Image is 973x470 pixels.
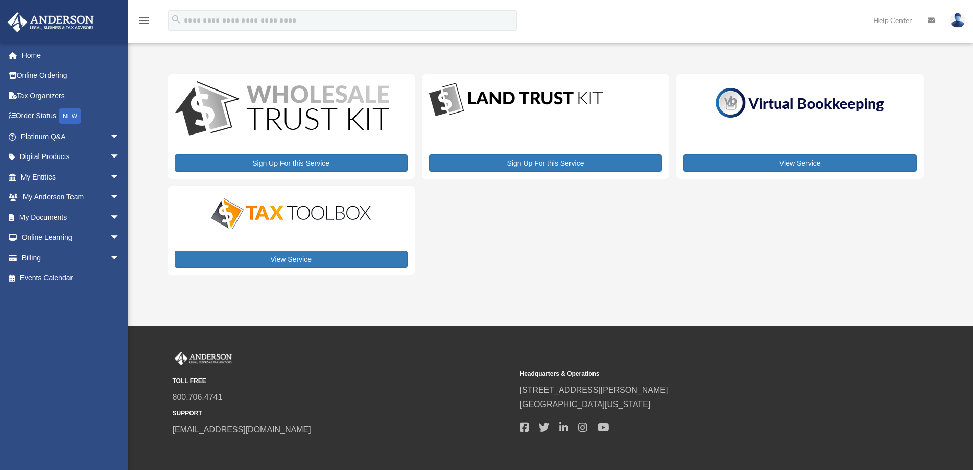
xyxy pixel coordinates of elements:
a: Sign Up For this Service [429,154,662,172]
small: TOLL FREE [173,376,513,387]
img: User Pic [950,13,965,28]
span: arrow_drop_down [110,187,130,208]
a: View Service [683,154,916,172]
a: Online Learningarrow_drop_down [7,228,135,248]
i: menu [138,14,150,27]
span: arrow_drop_down [110,207,130,228]
img: Anderson Advisors Platinum Portal [173,352,234,365]
a: View Service [175,251,408,268]
a: Home [7,45,135,65]
a: Tax Organizers [7,85,135,106]
span: arrow_drop_down [110,147,130,168]
span: arrow_drop_down [110,228,130,249]
a: Platinum Q&Aarrow_drop_down [7,126,135,147]
span: arrow_drop_down [110,167,130,188]
div: NEW [59,108,81,124]
a: My Entitiesarrow_drop_down [7,167,135,187]
img: Anderson Advisors Platinum Portal [5,12,97,32]
a: My Anderson Teamarrow_drop_down [7,187,135,208]
a: Order StatusNEW [7,106,135,127]
a: Digital Productsarrow_drop_down [7,147,130,167]
i: search [171,14,182,25]
small: Headquarters & Operations [520,369,860,379]
img: LandTrust_lgo-1.jpg [429,81,603,119]
span: arrow_drop_down [110,248,130,268]
a: Events Calendar [7,268,135,288]
a: [EMAIL_ADDRESS][DOMAIN_NAME] [173,425,311,434]
a: My Documentsarrow_drop_down [7,207,135,228]
a: Sign Up For this Service [175,154,408,172]
a: [GEOGRAPHIC_DATA][US_STATE] [520,400,651,409]
a: menu [138,18,150,27]
a: 800.706.4741 [173,393,223,401]
img: WS-Trust-Kit-lgo-1.jpg [175,81,389,138]
a: [STREET_ADDRESS][PERSON_NAME] [520,386,668,394]
span: arrow_drop_down [110,126,130,147]
small: SUPPORT [173,408,513,419]
a: Billingarrow_drop_down [7,248,135,268]
a: Online Ordering [7,65,135,86]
